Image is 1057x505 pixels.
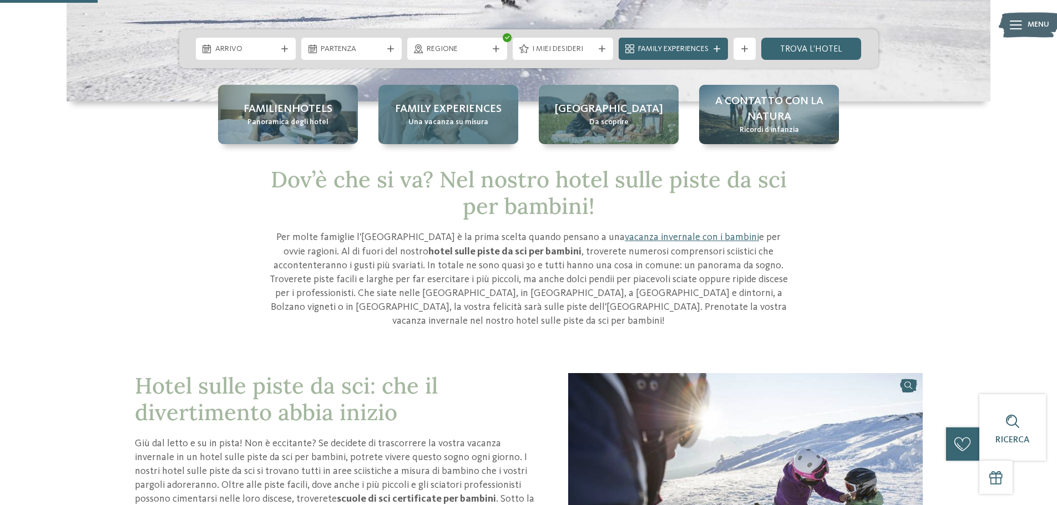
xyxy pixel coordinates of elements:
[395,101,502,117] span: Family experiences
[271,165,787,220] span: Dov’è che si va? Nel nostro hotel sulle piste da sci per bambini!
[265,231,792,328] p: Per molte famiglie l'[GEOGRAPHIC_DATA] è la prima scelta quando pensano a una e per ovvie ragioni...
[215,44,277,55] span: Arrivo
[740,125,799,136] span: Ricordi d’infanzia
[761,38,862,60] a: trova l’hotel
[218,85,358,144] a: Hotel sulle piste da sci per bambini: divertimento senza confini Familienhotels Panoramica degli ...
[428,247,581,257] strong: hotel sulle piste da sci per bambini
[408,117,488,128] span: Una vacanza su misura
[699,85,839,144] a: Hotel sulle piste da sci per bambini: divertimento senza confini A contatto con la natura Ricordi...
[244,101,332,117] span: Familienhotels
[135,371,438,426] span: Hotel sulle piste da sci: che il divertimento abbia inizio
[378,85,518,144] a: Hotel sulle piste da sci per bambini: divertimento senza confini Family experiences Una vacanza s...
[427,44,488,55] span: Regione
[532,44,594,55] span: I miei desideri
[337,494,496,504] strong: scuole di sci certificate per bambini
[638,44,709,55] span: Family Experiences
[710,94,828,125] span: A contatto con la natura
[539,85,679,144] a: Hotel sulle piste da sci per bambini: divertimento senza confini [GEOGRAPHIC_DATA] Da scoprire
[247,117,328,128] span: Panoramica degli hotel
[321,44,382,55] span: Partenza
[555,101,663,117] span: [GEOGRAPHIC_DATA]
[625,232,759,242] a: vacanza invernale con i bambini
[995,436,1030,445] span: Ricerca
[589,117,629,128] span: Da scoprire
